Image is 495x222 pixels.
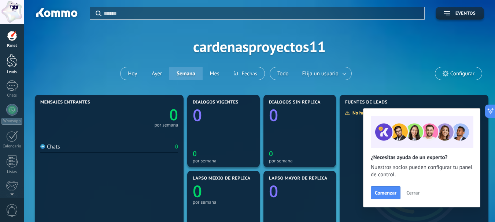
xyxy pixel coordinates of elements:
div: No hay suficientes datos para mostrar [345,110,434,116]
div: WhatsApp [1,118,22,125]
button: Semana [169,67,203,80]
span: Lapso medio de réplica [193,176,251,181]
button: Hoy [121,67,144,80]
span: Fuentes de leads [345,100,388,105]
img: Chats [40,144,45,149]
button: Ayer [144,67,169,80]
button: Todo [270,67,296,80]
span: Configurar [450,71,474,77]
div: Chats [40,143,60,150]
div: Calendario [1,144,23,149]
div: por semana [269,158,330,163]
button: Elija un usuario [296,67,351,80]
span: Diálogos sin réplica [269,100,321,105]
h2: ¿Necesitas ayuda de un experto? [371,154,473,161]
text: 0 [169,104,178,125]
div: 0 [175,143,178,150]
button: Eventos [436,7,484,20]
div: por semana [193,199,254,205]
div: Chats [1,93,23,98]
a: 0 [109,104,178,125]
div: Leads [1,70,23,75]
text: 0 [193,104,202,126]
div: Listas [1,170,23,174]
button: Mes [203,67,227,80]
text: 0 [269,104,278,126]
span: Lapso mayor de réplica [269,176,327,181]
span: Mensajes entrantes [40,100,90,105]
text: 0 [193,149,197,158]
div: por semana [154,123,178,127]
div: Panel [1,44,23,48]
button: Comenzar [371,186,400,199]
text: 0 [269,180,278,202]
text: 0 [269,149,273,158]
span: Cerrar [406,190,420,195]
span: Nuestros socios pueden configurar tu panel de control. [371,164,473,178]
text: 0 [193,180,202,202]
button: Fechas [226,67,264,80]
span: Comenzar [375,190,396,195]
span: Elija un usuario [301,69,340,79]
span: Diálogos vigentes [193,100,239,105]
div: por semana [193,158,254,163]
button: Cerrar [403,187,423,198]
span: Eventos [455,11,476,16]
